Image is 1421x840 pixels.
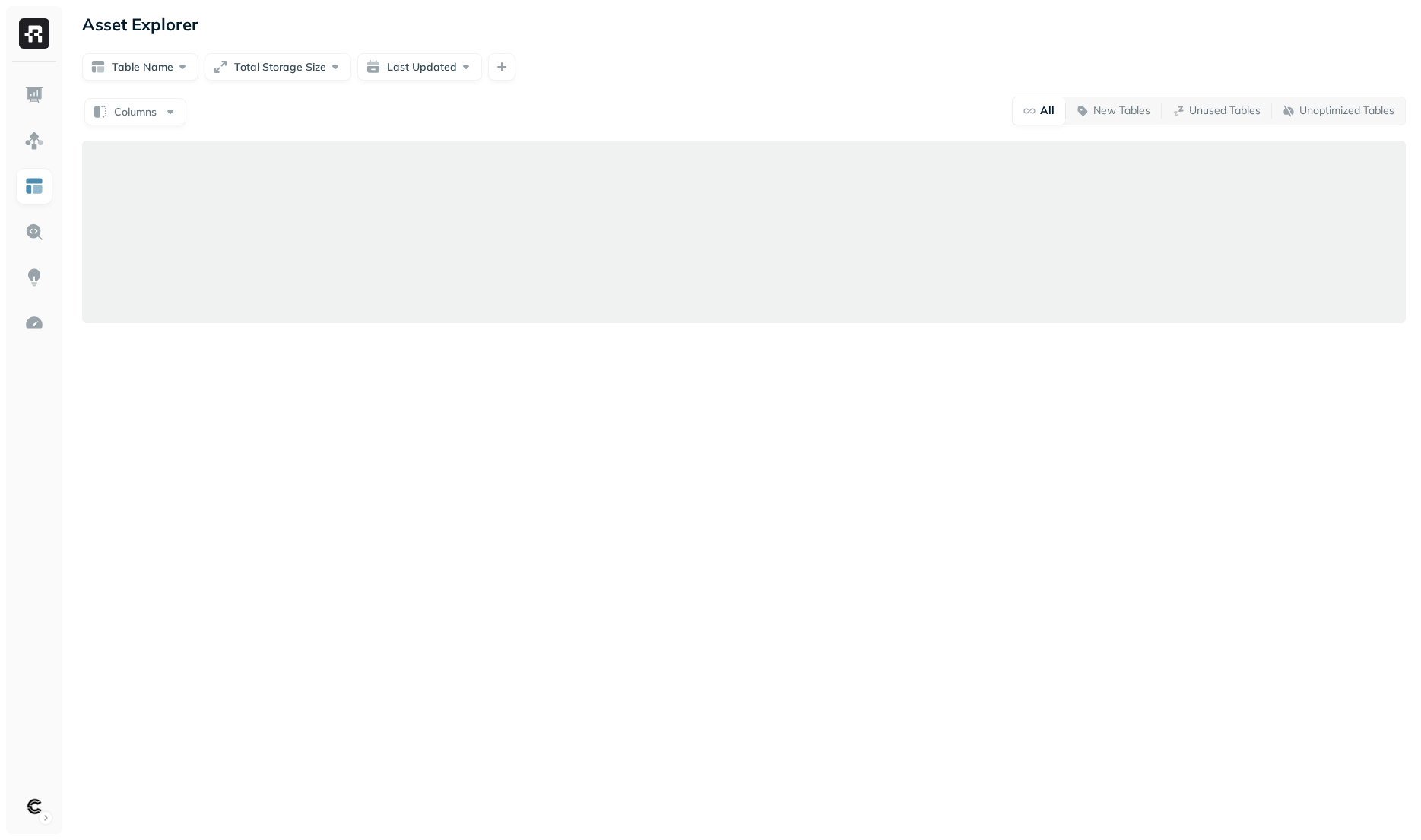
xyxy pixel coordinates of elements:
button: Columns [84,98,186,125]
img: Ryft [19,18,49,49]
img: Optimization [24,313,44,333]
button: Table Name [82,53,198,81]
p: Unused Tables [1189,103,1261,118]
p: Unoptimized Tables [1299,103,1394,118]
p: New Tables [1093,103,1150,118]
img: Clutch [24,796,45,817]
img: Assets [24,131,44,151]
p: All [1040,103,1055,118]
img: Insights [24,268,44,287]
img: Query Explorer [24,222,44,242]
img: Dashboard [24,85,44,105]
button: Last Updated [357,53,482,81]
p: Asset Explorer [82,14,198,35]
img: Asset Explorer [24,176,44,196]
button: Total Storage Size [205,53,351,81]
